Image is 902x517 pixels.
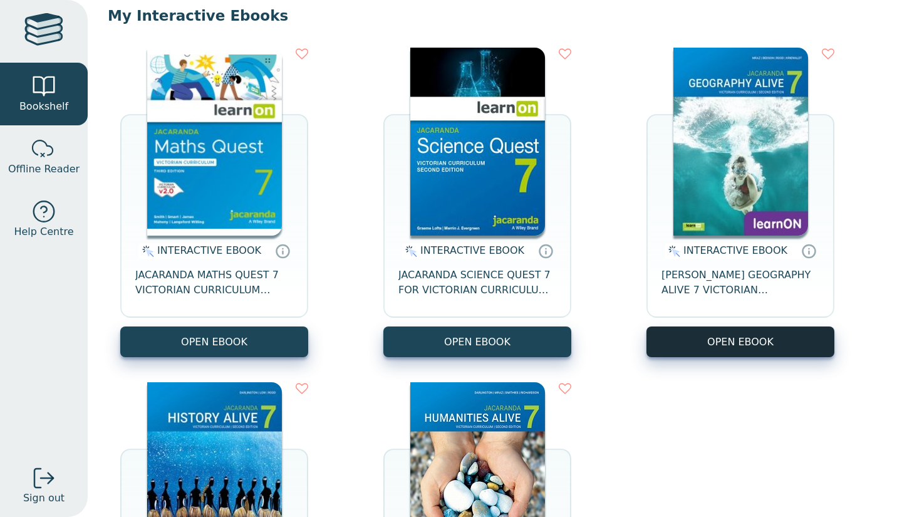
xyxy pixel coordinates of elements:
p: My Interactive Ebooks [108,6,882,25]
span: JACARANDA SCIENCE QUEST 7 FOR VICTORIAN CURRICULUM LEARNON 2E EBOOK [398,268,556,298]
img: interactive.svg [665,244,680,259]
span: [PERSON_NAME] GEOGRAPHY ALIVE 7 VICTORIAN CURRICULUM LEARNON EBOOK 2E [661,268,819,298]
span: Sign out [23,491,65,506]
a: Interactive eBooks are accessed online via the publisher’s portal. They contain interactive resou... [275,243,290,258]
img: 329c5ec2-5188-ea11-a992-0272d098c78b.jpg [410,48,545,236]
span: INTERACTIVE EBOOK [683,244,787,256]
span: JACARANDA MATHS QUEST 7 VICTORIAN CURRICULUM LEARNON EBOOK 3E [135,268,293,298]
button: OPEN EBOOK [120,326,308,357]
a: Interactive eBooks are accessed online via the publisher’s portal. They contain interactive resou... [538,243,553,258]
span: Bookshelf [19,99,68,114]
span: Help Centre [14,224,73,239]
button: OPEN EBOOK [383,326,571,357]
span: INTERACTIVE EBOOK [420,244,524,256]
span: Offline Reader [8,162,80,177]
span: INTERACTIVE EBOOK [157,244,261,256]
img: cc9fd0c4-7e91-e911-a97e-0272d098c78b.jpg [673,48,808,236]
img: interactive.svg [138,244,154,259]
button: OPEN EBOOK [646,326,834,357]
a: Interactive eBooks are accessed online via the publisher’s portal. They contain interactive resou... [801,243,816,258]
img: b87b3e28-4171-4aeb-a345-7fa4fe4e6e25.jpg [147,48,282,236]
img: interactive.svg [402,244,417,259]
